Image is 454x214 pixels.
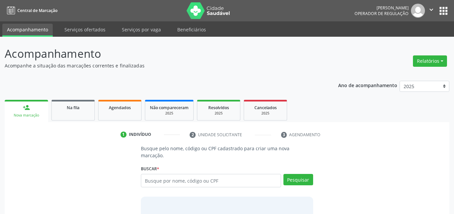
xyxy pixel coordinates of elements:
[150,111,189,116] div: 2025
[208,105,229,111] span: Resolvidos
[338,81,397,89] p: Ano de acompanhamento
[109,105,131,111] span: Agendados
[5,45,316,62] p: Acompanhamento
[23,104,30,111] div: person_add
[121,132,127,138] div: 1
[117,24,166,35] a: Serviços por vaga
[355,11,409,16] span: Operador de regulação
[60,24,110,35] a: Serviços ofertados
[5,5,57,16] a: Central de Marcação
[249,111,282,116] div: 2025
[5,62,316,69] p: Acompanhe a situação das marcações correntes e finalizadas
[173,24,211,35] a: Beneficiários
[150,105,189,111] span: Não compareceram
[2,24,53,37] a: Acompanhamento
[413,55,447,67] button: Relatórios
[141,145,313,159] p: Busque pelo nome, código ou CPF cadastrado para criar uma nova marcação.
[425,4,438,18] button: 
[67,105,79,111] span: Na fila
[141,174,281,187] input: Busque por nome, código ou CPF
[411,4,425,18] img: img
[141,164,159,174] label: Buscar
[129,132,151,138] div: Indivíduo
[202,111,235,116] div: 2025
[283,174,313,185] button: Pesquisar
[254,105,277,111] span: Cancelados
[428,6,435,13] i: 
[438,5,449,17] button: apps
[17,8,57,13] span: Central de Marcação
[355,5,409,11] div: [PERSON_NAME]
[9,113,43,118] div: Nova marcação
